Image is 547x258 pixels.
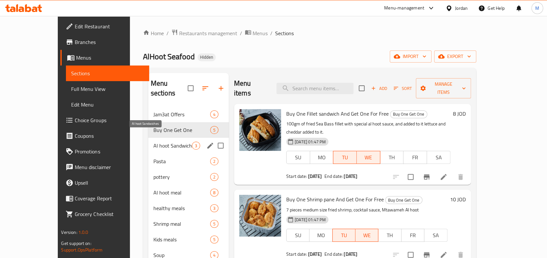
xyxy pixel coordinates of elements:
a: Sections [66,65,149,81]
span: Al hoot meal [153,189,210,196]
a: Home [143,29,164,37]
div: Pasta [153,157,210,165]
li: / [166,29,169,37]
div: Al hoot meal8 [148,185,229,200]
div: items [210,236,218,243]
span: 5 [211,127,218,133]
a: Edit Menu [66,97,149,112]
button: export [434,50,476,63]
button: Add section [213,80,229,96]
p: 7 pieces medium size fried shrimp, cocktail sauce, Mtawameh Al hoot [286,206,447,214]
span: [DATE] 01:47 PM [292,217,328,223]
span: 8 [211,190,218,196]
h6: 8 JOD [453,109,466,118]
span: Menus [253,29,268,37]
div: Hidden [197,53,216,61]
span: export [439,52,471,61]
span: End date: [324,172,343,180]
span: Add [370,85,388,92]
span: pottery [153,173,210,181]
a: Coupons [60,128,149,144]
div: pottery2 [148,169,229,185]
button: delete [453,169,468,185]
span: Select all sections [184,81,197,95]
span: Full Menu View [71,85,144,93]
a: Branches [60,34,149,50]
span: TU [336,153,354,162]
div: Kids meals5 [148,232,229,247]
a: Choice Groups [60,112,149,128]
span: Buy One Get One [385,196,422,204]
button: WE [355,229,378,242]
span: 2 [211,174,218,180]
span: Menu disclaimer [75,163,144,171]
nav: breadcrumb [143,29,476,37]
span: MO [313,153,331,162]
button: Branch-specific-item [419,169,434,185]
h2: Menu items [234,79,269,98]
span: Select section [355,81,368,95]
span: FR [404,231,422,240]
input: search [276,83,353,94]
button: TU [333,151,357,164]
b: [DATE] [308,172,322,180]
span: Sort sections [197,80,213,96]
a: Edit menu item [440,173,447,181]
div: Shrimp meal [153,220,210,228]
a: Restaurants management [171,29,237,37]
div: items [210,204,218,212]
button: TU [332,229,355,242]
span: SA [427,231,445,240]
button: FR [403,151,427,164]
span: Buy One Get One [153,126,210,134]
a: Edit Restaurant [60,19,149,34]
span: Edit Restaurant [75,22,144,30]
span: 3 [192,143,200,149]
span: M [535,5,539,12]
span: Sort items [389,83,416,93]
button: SA [424,229,447,242]
button: FR [401,229,424,242]
span: WE [358,231,376,240]
span: SA [430,153,448,162]
span: Edit Menu [71,101,144,108]
button: TH [378,229,401,242]
li: / [270,29,273,37]
span: Coverage Report [75,194,144,202]
div: Menu-management [384,4,424,12]
span: 4 [211,111,218,118]
span: [DATE] 01:47 PM [292,139,328,145]
span: TH [381,231,399,240]
div: Al hoot Sandwiches3edit [148,138,229,153]
span: SU [289,231,307,240]
span: WE [359,153,378,162]
button: Sort [392,83,413,93]
button: WE [357,151,380,164]
span: Restaurants management [179,29,237,37]
span: Sections [71,69,144,77]
div: items [192,142,200,150]
a: Coverage Report [60,191,149,206]
button: edit [205,141,215,150]
button: MO [309,229,332,242]
span: healthy meals [153,204,210,212]
span: 3 [211,205,218,211]
span: Kids meals [153,236,210,243]
img: Buy One Fillet sandwich And Get One For Free [239,109,281,151]
div: items [210,157,218,165]
span: Version: [61,228,77,236]
button: TH [380,151,404,164]
span: Buy One Fillet sandwich And Get One For Free [286,109,389,119]
a: Promotions [60,144,149,159]
span: Jam3at Offers [153,110,210,118]
a: Support.OpsPlatform [61,246,102,254]
div: Buy One Get One [385,196,422,204]
div: Jam3at Offers4 [148,107,229,122]
span: Branches [75,38,144,46]
span: Get support on: [61,239,91,248]
span: Manage items [421,80,465,96]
